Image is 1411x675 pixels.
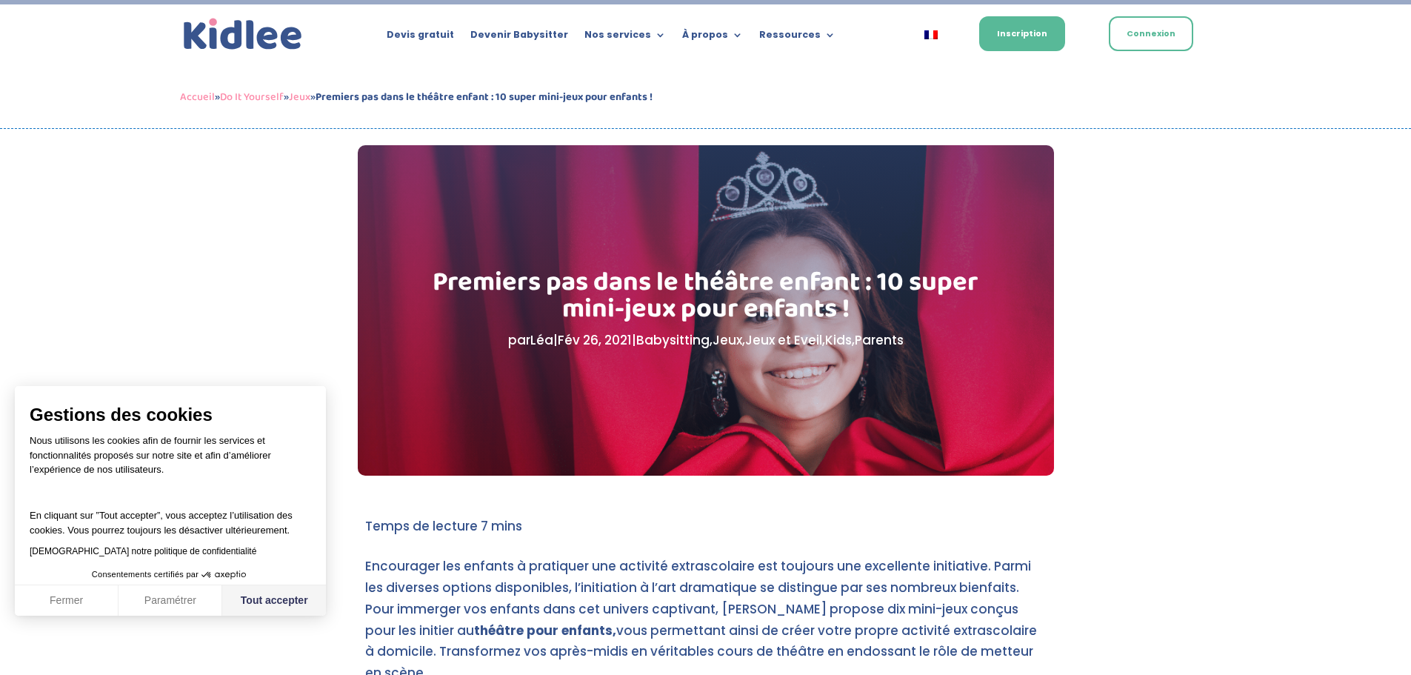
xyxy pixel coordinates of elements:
a: Kids [825,331,852,349]
svg: Axeptio [201,553,246,597]
p: par | | , , , , [432,330,979,351]
img: logo_kidlee_bleu [180,15,306,54]
a: Jeux [289,88,310,106]
strong: théâtre pour enfants, [474,622,616,639]
a: Inscription [979,16,1065,51]
button: Fermer [15,585,119,616]
span: Consentements certifiés par [92,571,199,579]
a: Babysitting [636,331,710,349]
a: Jeux et Eveil [745,331,822,349]
button: Tout accepter [222,585,326,616]
span: Gestions des cookies [30,404,311,426]
a: Nos services [584,30,666,46]
a: [DEMOGRAPHIC_DATA] notre politique de confidentialité [30,546,256,556]
a: Do It Yourself [220,88,284,106]
p: En cliquant sur ”Tout accepter”, vous acceptez l’utilisation des cookies. Vous pourrez toujours l... [30,494,311,538]
a: Jeux [713,331,742,349]
a: À propos [682,30,743,46]
p: Nous utilisons les cookies afin de fournir les services et fonctionnalités proposés sur notre sit... [30,433,311,487]
img: Français [924,30,938,39]
a: Devis gratuit [387,30,454,46]
a: Ressources [759,30,835,46]
span: » » » [180,88,653,106]
h1: Premiers pas dans le théâtre enfant : 10 super mini-jeux pour enfants ! [432,269,979,330]
strong: Premiers pas dans le théâtre enfant : 10 super mini-jeux pour enfants ! [316,88,653,106]
a: Kidlee Logo [180,15,306,54]
a: Connexion [1109,16,1193,51]
span: Fév 26, 2021 [558,331,632,349]
a: Devenir Babysitter [470,30,568,46]
a: Parents [855,331,904,349]
a: Accueil [180,88,215,106]
button: Paramétrer [119,585,222,616]
a: Léa [530,331,553,349]
button: Consentements certifiés par [84,565,256,585]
